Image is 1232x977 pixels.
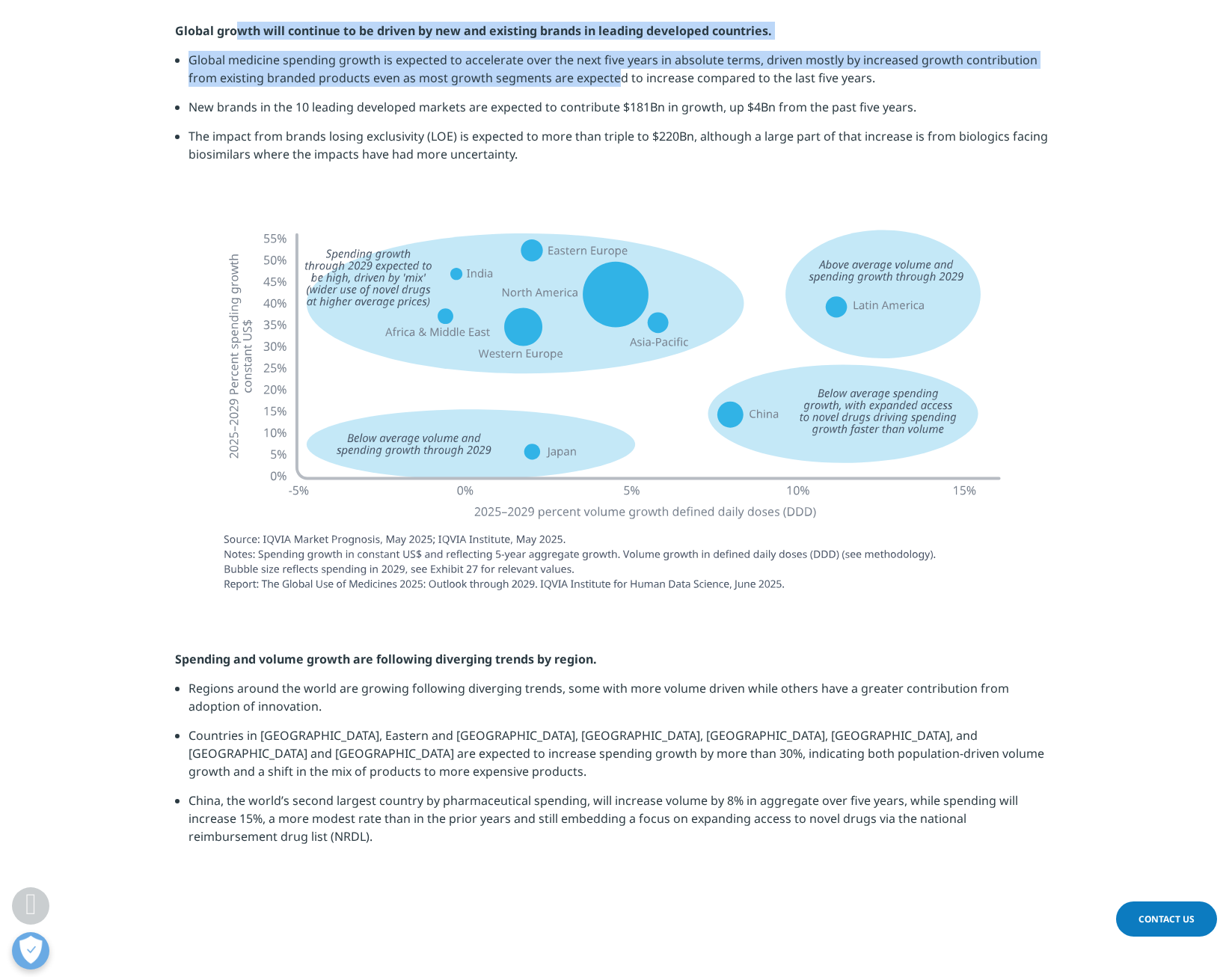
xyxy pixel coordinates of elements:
strong: Global growth will continue to be driven by new and existing brands in leading developed countries. [175,22,772,39]
a: Contact Us [1116,901,1217,937]
span: Contact Us [1138,913,1195,925]
li: Regions around the world are growing following diverging trends, some with more volume driven whi... [189,679,1058,726]
li: China, the world’s second largest country by pharmaceutical spending, will increase volume by 8% ... [189,791,1058,857]
li: New brands in the 10 leading developed markets are expected to contribute $181Bn in growth, up $4... [189,98,1058,127]
li: Global medicine spending growth is expected to accelerate over the next five years in absolute te... [189,51,1058,98]
li: Countries in [GEOGRAPHIC_DATA], Eastern and [GEOGRAPHIC_DATA], [GEOGRAPHIC_DATA], [GEOGRAPHIC_DAT... [189,726,1058,791]
strong: Spending and volume growth are following diverging trends by region. [175,651,597,667]
button: 優先設定センターを開く [12,932,49,970]
li: The impact from brands losing exclusivity (LOE) is expected to more than triple to $220Bn, althou... [189,127,1058,174]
